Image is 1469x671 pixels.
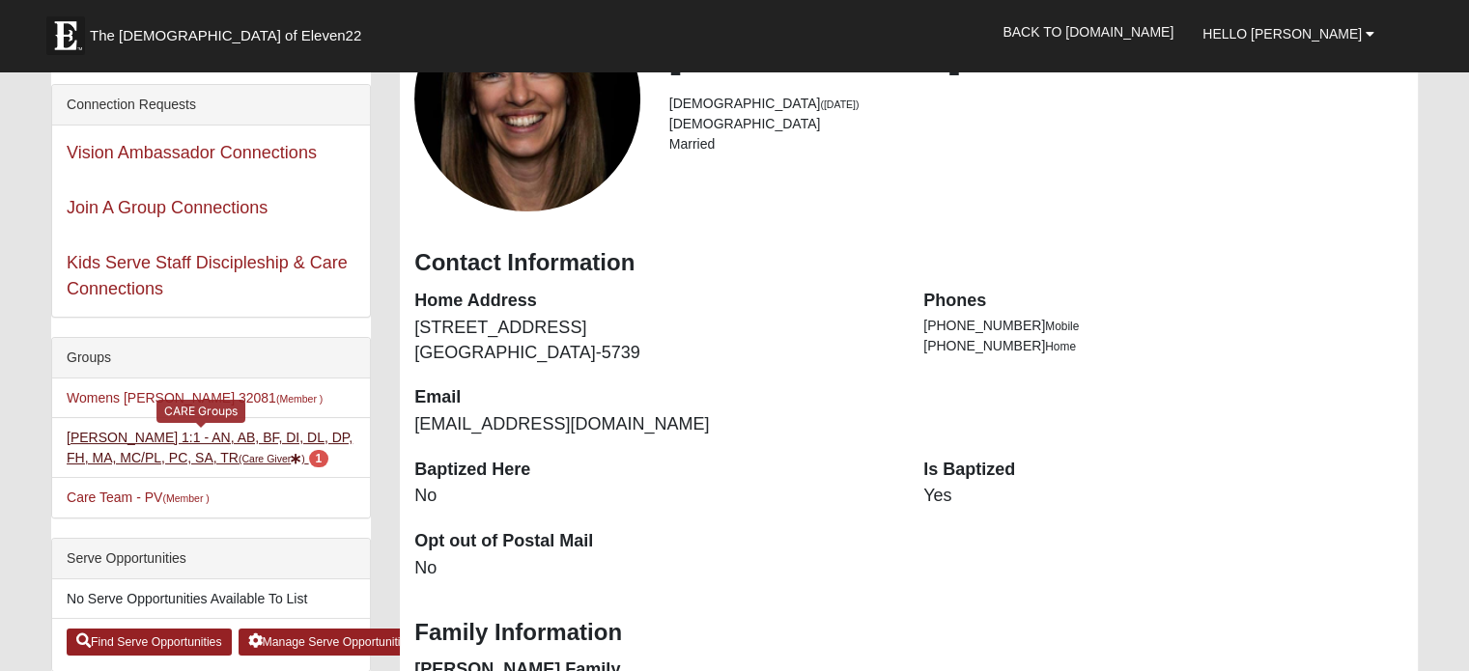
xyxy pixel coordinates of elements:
[1045,340,1076,353] span: Home
[1202,26,1362,42] span: Hello [PERSON_NAME]
[414,484,894,509] dd: No
[923,316,1403,336] li: [PHONE_NUMBER]
[90,26,361,45] span: The [DEMOGRAPHIC_DATA] of Eleven22
[67,253,348,298] a: Kids Serve Staff Discipleship & Care Connections
[52,539,370,579] div: Serve Opportunities
[276,393,323,405] small: (Member )
[67,489,210,505] a: Care Team - PV(Member )
[923,484,1403,509] dd: Yes
[414,289,894,314] dt: Home Address
[52,85,370,126] div: Connection Requests
[669,114,1403,134] li: [DEMOGRAPHIC_DATA]
[414,385,894,410] dt: Email
[67,390,323,405] a: Womens [PERSON_NAME] 32081(Member )
[669,134,1403,154] li: Married
[46,16,85,55] img: Eleven22 logo
[414,412,894,437] dd: [EMAIL_ADDRESS][DOMAIN_NAME]
[923,289,1403,314] dt: Phones
[1188,10,1389,58] a: Hello [PERSON_NAME]
[52,338,370,378] div: Groups
[988,8,1188,56] a: Back to [DOMAIN_NAME]
[67,629,232,656] a: Find Serve Opportunities
[239,453,305,464] small: (Care Giver )
[414,458,894,483] dt: Baptized Here
[414,556,894,581] dd: No
[820,98,859,110] small: ([DATE])
[67,198,268,217] a: Join A Group Connections
[923,336,1403,356] li: [PHONE_NUMBER]
[923,458,1403,483] dt: Is Baptized
[67,430,353,465] a: [PERSON_NAME] 1:1 - AN, AB, BF, DI, DL, DP, FH, MA, MC/PL, PC, SA, TR(Care Giver) 1
[162,492,209,504] small: (Member )
[67,143,317,162] a: Vision Ambassador Connections
[414,316,894,365] dd: [STREET_ADDRESS] [GEOGRAPHIC_DATA]-5739
[156,400,245,422] div: CARE Groups
[52,579,370,619] li: No Serve Opportunities Available To List
[37,7,423,55] a: The [DEMOGRAPHIC_DATA] of Eleven22
[669,94,1403,114] li: [DEMOGRAPHIC_DATA]
[414,249,1403,277] h3: Contact Information
[414,529,894,554] dt: Opt out of Postal Mail
[1045,320,1079,333] span: Mobile
[309,450,329,467] span: number of pending members
[414,619,1403,647] h3: Family Information
[239,629,423,656] a: Manage Serve Opportunities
